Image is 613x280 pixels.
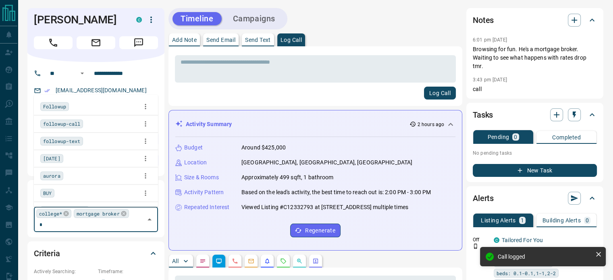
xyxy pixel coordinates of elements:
[39,209,62,218] span: college*
[473,77,507,83] p: 3:43 pm [DATE]
[186,120,232,129] p: Activity Summary
[74,209,129,218] div: mortgage broker
[232,258,238,264] svg: Calls
[552,135,581,140] p: Completed
[473,189,597,208] div: Alerts
[514,134,517,140] p: 0
[77,68,87,78] button: Open
[248,258,254,264] svg: Emails
[312,258,319,264] svg: Agent Actions
[34,268,94,275] p: Actively Searching:
[77,36,115,49] span: Email
[225,12,283,25] button: Campaigns
[473,45,597,71] p: Browsing for fun. He's a mortgage broker. Waiting to see what happens with rates drop tmr.
[281,37,302,43] p: Log Call
[184,143,203,152] p: Budget
[34,13,124,26] h1: [PERSON_NAME]
[172,37,197,43] p: Add Note
[473,236,489,243] p: Off
[521,218,524,223] p: 1
[241,158,412,167] p: [GEOGRAPHIC_DATA], [GEOGRAPHIC_DATA], [GEOGRAPHIC_DATA]
[43,189,52,197] span: BUY
[264,258,270,264] svg: Listing Alerts
[43,120,80,128] span: followup-call
[56,87,147,93] a: [EMAIL_ADDRESS][DOMAIN_NAME]
[199,258,206,264] svg: Notes
[481,218,516,223] p: Listing Alerts
[36,209,71,218] div: college*
[43,137,80,145] span: followup-text
[144,214,155,225] button: Close
[34,36,73,49] span: Call
[241,203,408,212] p: Viewed Listing #C12332793 at [STREET_ADDRESS] multiple times
[473,105,597,124] div: Tasks
[473,243,478,249] svg: Push Notification Only
[136,17,142,23] div: condos.ca
[43,102,66,110] span: Followup
[184,158,207,167] p: Location
[424,87,456,100] button: Log Call
[175,117,455,132] div: Activity Summary2 hours ago
[43,172,60,180] span: aurora
[473,85,597,93] p: call
[77,209,120,218] span: mortgage broker
[498,253,592,260] div: Call logged
[473,108,493,121] h2: Tasks
[542,218,581,223] p: Building Alerts
[184,188,224,197] p: Activity Pattern
[473,147,597,159] p: No pending tasks
[184,203,229,212] p: Repeated Interest
[245,37,271,43] p: Send Text
[586,218,589,223] p: 0
[418,121,444,128] p: 2 hours ago
[290,224,341,237] button: Regenerate
[119,36,158,49] span: Message
[241,188,431,197] p: Based on the lead's activity, the best time to reach out is: 2:00 PM - 3:00 PM
[494,237,499,243] div: condos.ca
[44,88,50,93] svg: Email Verified
[241,173,333,182] p: Approximately 499 sqft, 1 bathroom
[280,258,287,264] svg: Requests
[473,192,494,205] h2: Alerts
[487,134,509,140] p: Pending
[43,154,60,162] span: [DATE]
[473,14,494,27] h2: Notes
[473,37,507,43] p: 6:01 pm [DATE]
[473,164,597,177] button: New Task
[172,258,179,264] p: All
[216,258,222,264] svg: Lead Browsing Activity
[98,268,158,275] p: Timeframe:
[34,247,60,260] h2: Criteria
[473,10,597,30] div: Notes
[206,37,235,43] p: Send Email
[34,244,158,263] div: Criteria
[43,206,86,214] span: STUDENT - LEASE
[502,237,543,243] a: Tailored For You
[184,173,219,182] p: Size & Rooms
[241,143,286,152] p: Around $425,000
[172,12,222,25] button: Timeline
[296,258,303,264] svg: Opportunities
